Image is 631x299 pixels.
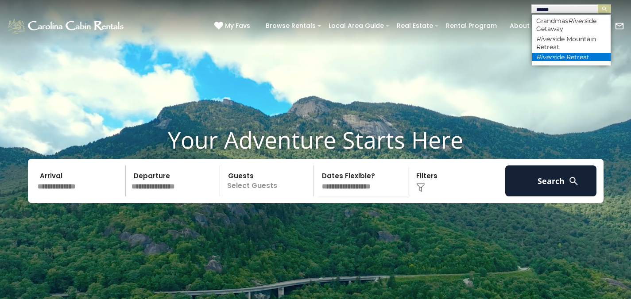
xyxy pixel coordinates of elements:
a: Local Area Guide [324,19,388,33]
a: Rental Program [441,19,501,33]
img: mail-regular-white.png [615,21,624,31]
span: My Favs [225,21,250,31]
img: filter--v1.png [416,183,425,192]
a: About [505,19,534,33]
a: My Favs [214,21,252,31]
button: Search [505,165,597,196]
h1: Your Adventure Starts Here [7,126,624,153]
li: ide Mountain Retreat [532,35,611,51]
a: Browse Rentals [261,19,320,33]
img: White-1-1-2.png [7,17,126,35]
li: ide Retreat [532,53,611,61]
em: Rivers [536,53,555,61]
img: search-regular-white.png [568,176,579,187]
em: Rivers [568,17,587,25]
li: Grandmas ide Getaway [532,17,611,33]
em: Rivers [536,35,555,43]
p: Select Guests [223,165,314,196]
a: Real Estate [392,19,437,33]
